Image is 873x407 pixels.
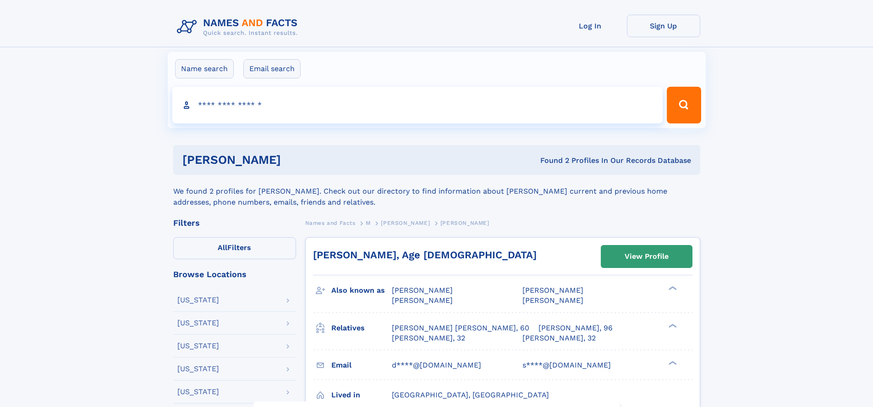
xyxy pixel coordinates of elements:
[313,249,537,261] a: [PERSON_NAME], Age [DEMOGRAPHIC_DATA]
[666,360,677,366] div: ❯
[175,59,234,78] label: Name search
[177,365,219,373] div: [US_STATE]
[366,217,371,229] a: M
[627,15,700,37] a: Sign Up
[666,285,677,291] div: ❯
[522,296,583,305] span: [PERSON_NAME]
[173,219,296,227] div: Filters
[243,59,301,78] label: Email search
[173,175,700,208] div: We found 2 profiles for [PERSON_NAME]. Check out our directory to find information about [PERSON_...
[331,283,392,298] h3: Also known as
[392,296,453,305] span: [PERSON_NAME]
[554,15,627,37] a: Log In
[392,286,453,295] span: [PERSON_NAME]
[331,320,392,336] h3: Relatives
[331,357,392,373] h3: Email
[667,87,701,123] button: Search Button
[172,87,663,123] input: search input
[381,217,430,229] a: [PERSON_NAME]
[440,220,489,226] span: [PERSON_NAME]
[392,390,549,399] span: [GEOGRAPHIC_DATA], [GEOGRAPHIC_DATA]
[177,388,219,396] div: [US_STATE]
[538,323,613,333] a: [PERSON_NAME], 96
[218,243,227,252] span: All
[411,156,691,166] div: Found 2 Profiles In Our Records Database
[177,319,219,327] div: [US_STATE]
[305,217,356,229] a: Names and Facts
[522,286,583,295] span: [PERSON_NAME]
[392,333,465,343] a: [PERSON_NAME], 32
[625,246,669,267] div: View Profile
[173,237,296,259] label: Filters
[173,270,296,279] div: Browse Locations
[173,15,305,39] img: Logo Names and Facts
[381,220,430,226] span: [PERSON_NAME]
[182,154,411,166] h1: [PERSON_NAME]
[392,323,529,333] a: [PERSON_NAME] [PERSON_NAME], 60
[601,245,692,268] a: View Profile
[666,323,677,329] div: ❯
[522,333,596,343] a: [PERSON_NAME], 32
[331,387,392,403] h3: Lived in
[366,220,371,226] span: M
[177,342,219,350] div: [US_STATE]
[177,296,219,304] div: [US_STATE]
